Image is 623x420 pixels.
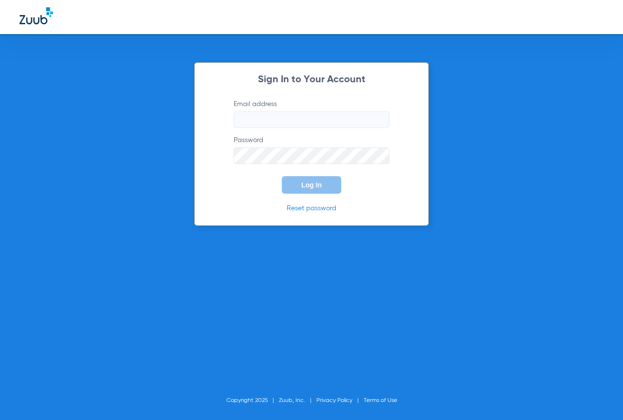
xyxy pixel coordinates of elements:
[282,176,341,194] button: Log In
[364,398,397,403] a: Terms of Use
[234,99,389,128] label: Email address
[279,396,316,405] li: Zuub, Inc.
[301,181,322,189] span: Log In
[234,147,389,164] input: Password
[234,135,389,164] label: Password
[287,205,336,212] a: Reset password
[219,75,404,85] h2: Sign In to Your Account
[234,111,389,128] input: Email address
[316,398,352,403] a: Privacy Policy
[226,396,279,405] li: Copyright 2025
[19,7,53,24] img: Zuub Logo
